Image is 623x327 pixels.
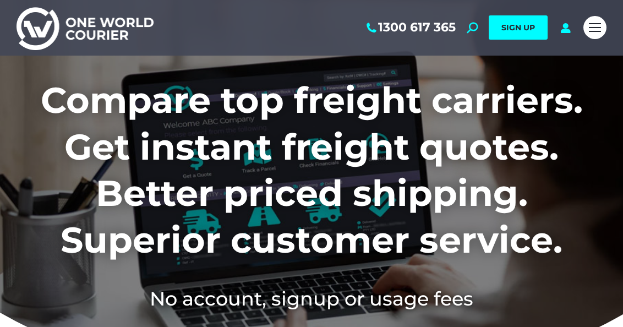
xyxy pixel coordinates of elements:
h1: Compare top freight carriers. Get instant freight quotes. Better priced shipping. Superior custom... [17,77,606,263]
a: Mobile menu icon [583,16,606,39]
a: SIGN UP [489,15,548,40]
span: SIGN UP [501,23,535,32]
h2: No account, signup or usage fees [17,285,606,312]
img: One World Courier [17,6,154,50]
a: 1300 617 365 [364,20,456,35]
